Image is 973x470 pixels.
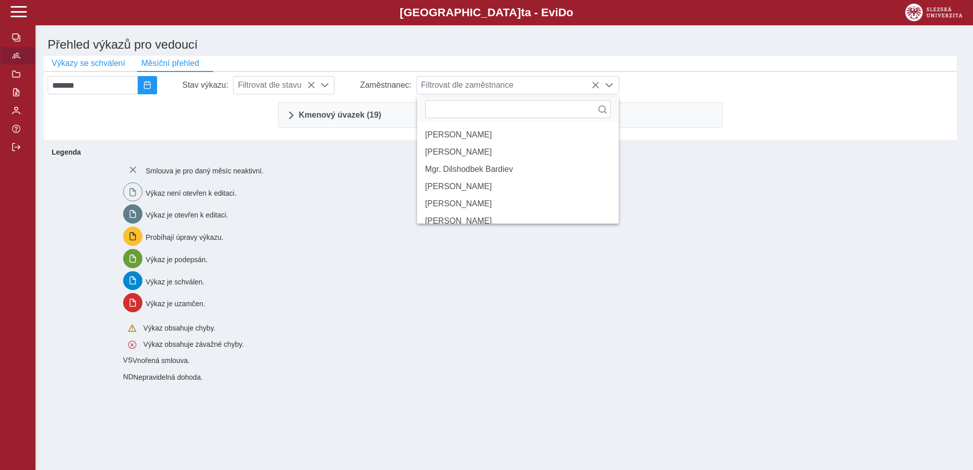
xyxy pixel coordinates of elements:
[146,255,208,263] span: Výkaz je podepsán.
[146,211,229,219] span: Výkaz je otevřen k editaci.
[133,356,190,365] span: Vnořená smlouva.
[299,111,382,119] span: Kmenový úvazek (19)
[146,277,205,285] span: Výkaz je schválen.
[905,4,962,21] img: logo_web_su.png
[44,56,133,71] button: Výkazy se schválení
[141,59,199,68] span: Měsíční přehled
[52,59,125,68] span: Výkazy se schválení
[417,143,619,161] li: Martina Koselková
[146,189,237,197] span: Výkaz není otevřen k editaci.
[133,56,207,71] button: Měsíční přehled
[146,167,264,175] span: Smlouva je pro daný měsíc neaktivní.
[123,356,133,364] span: Smlouva vnořená do kmene
[417,212,619,230] li: Karla Benová
[48,144,953,160] b: Legenda
[417,77,600,94] span: Filtrovat dle zaměstnance
[146,300,206,308] span: Výkaz je uzamčen.
[417,195,619,212] li: Marie Kovalová
[558,6,566,19] span: D
[133,373,203,381] span: Nepravidelná dohoda.
[157,76,234,94] div: Stav výkazu:
[521,6,525,19] span: t
[30,6,943,19] b: [GEOGRAPHIC_DATA] a - Evi
[143,324,215,332] span: Výkaz obsahuje chyby.
[417,126,619,143] li: Jana Kašingová
[138,76,157,94] button: 2025/08
[143,340,244,348] span: Výkaz obsahuje závažné chyby.
[334,76,416,94] div: Zaměstnanec:
[146,233,223,241] span: Probíhají úpravy výkazu.
[44,33,965,56] h1: Přehled výkazů pro vedoucí
[234,77,315,94] span: Filtrovat dle stavu
[567,6,574,19] span: o
[123,373,133,381] span: Smlouva vnořená do kmene
[417,178,619,195] li: Kamila Šindlerová
[417,161,619,178] li: Mgr. Dilshodbek Bardiev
